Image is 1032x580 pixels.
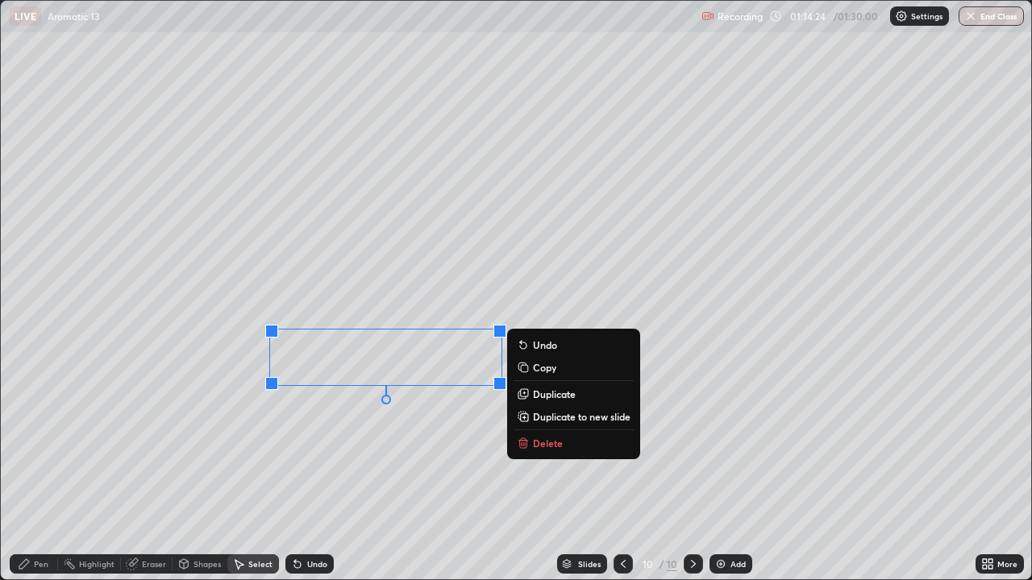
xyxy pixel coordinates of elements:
[514,335,634,354] button: Undo
[911,12,943,20] p: Settings
[48,10,100,23] p: Aromatic 13
[533,338,557,351] p: Undo
[533,387,576,400] p: Duplicate
[639,559,655,569] div: 10
[533,410,630,423] p: Duplicate to new slide
[714,557,727,570] img: add-slide-button
[895,10,908,23] img: class-settings-icons
[142,560,166,568] div: Eraser
[79,560,114,568] div: Highlight
[307,560,327,568] div: Undo
[34,560,48,568] div: Pen
[514,433,634,453] button: Delete
[964,10,977,23] img: end-class-cross
[959,6,1024,26] button: End Class
[533,361,556,374] p: Copy
[533,437,563,449] p: Delete
[997,560,1017,568] div: More
[718,10,763,23] p: Recording
[701,10,714,23] img: recording.375f2c34.svg
[248,560,273,568] div: Select
[578,560,601,568] div: Slides
[514,407,634,426] button: Duplicate to new slide
[659,559,664,569] div: /
[193,560,221,568] div: Shapes
[667,557,677,571] div: 10
[730,560,746,568] div: Add
[514,358,634,377] button: Copy
[514,384,634,404] button: Duplicate
[15,10,36,23] p: LIVE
